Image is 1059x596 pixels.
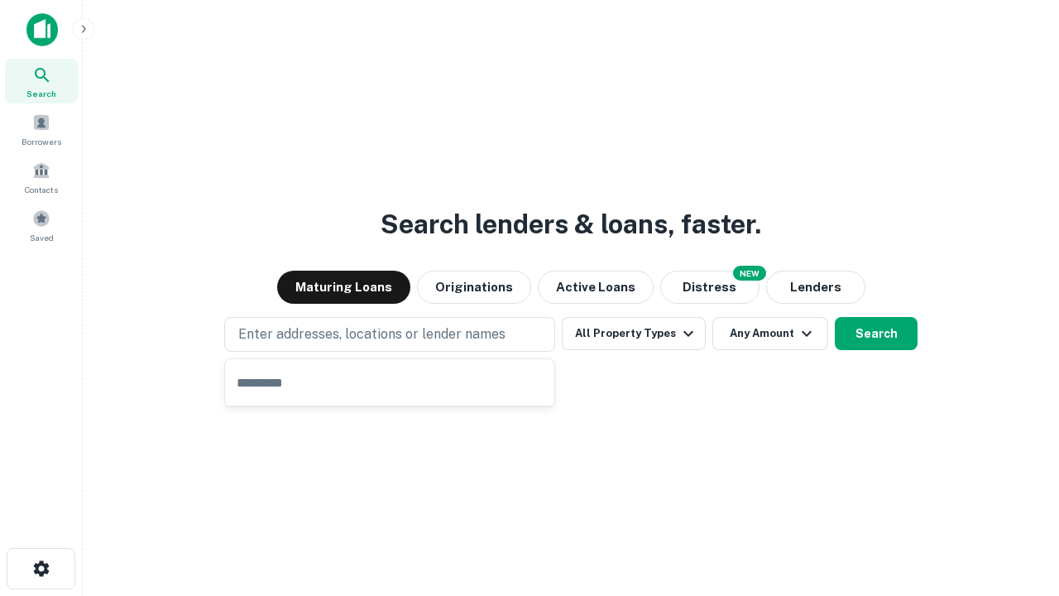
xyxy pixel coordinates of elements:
h3: Search lenders & loans, faster. [381,204,761,244]
a: Saved [5,203,78,248]
span: Borrowers [22,135,61,148]
button: Any Amount [712,317,828,350]
a: Borrowers [5,107,78,151]
a: Contacts [5,155,78,199]
div: NEW [733,266,766,281]
iframe: Chat Widget [976,464,1059,543]
button: All Property Types [562,317,706,350]
button: Enter addresses, locations or lender names [224,317,555,352]
a: Search [5,59,78,103]
p: Enter addresses, locations or lender names [238,324,506,344]
span: Search [26,87,56,100]
button: Search distressed loans with lien and other non-mortgage details. [660,271,760,304]
button: Active Loans [538,271,654,304]
span: Saved [30,231,54,244]
span: Contacts [25,183,58,196]
img: capitalize-icon.png [26,13,58,46]
button: Originations [417,271,531,304]
button: Search [835,317,918,350]
button: Lenders [766,271,865,304]
button: Maturing Loans [277,271,410,304]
